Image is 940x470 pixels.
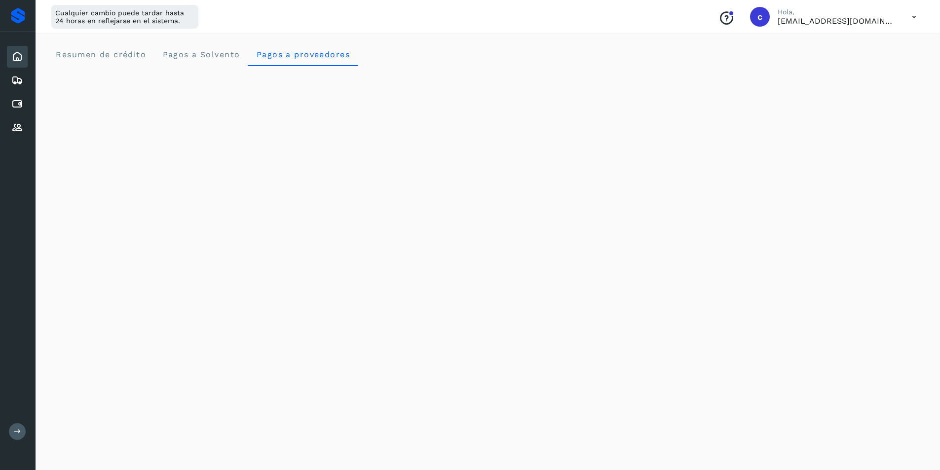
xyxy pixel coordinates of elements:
div: Proveedores [7,117,28,139]
p: Hola, [778,8,896,16]
span: Pagos a Solvento [162,50,240,59]
div: Inicio [7,46,28,68]
div: Cuentas por pagar [7,93,28,115]
span: Resumen de crédito [55,50,146,59]
span: Pagos a proveedores [256,50,350,59]
div: Cualquier cambio puede tardar hasta 24 horas en reflejarse en el sistema. [51,5,198,29]
p: contabilidad5@easo.com [778,16,896,26]
div: Embarques [7,70,28,91]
